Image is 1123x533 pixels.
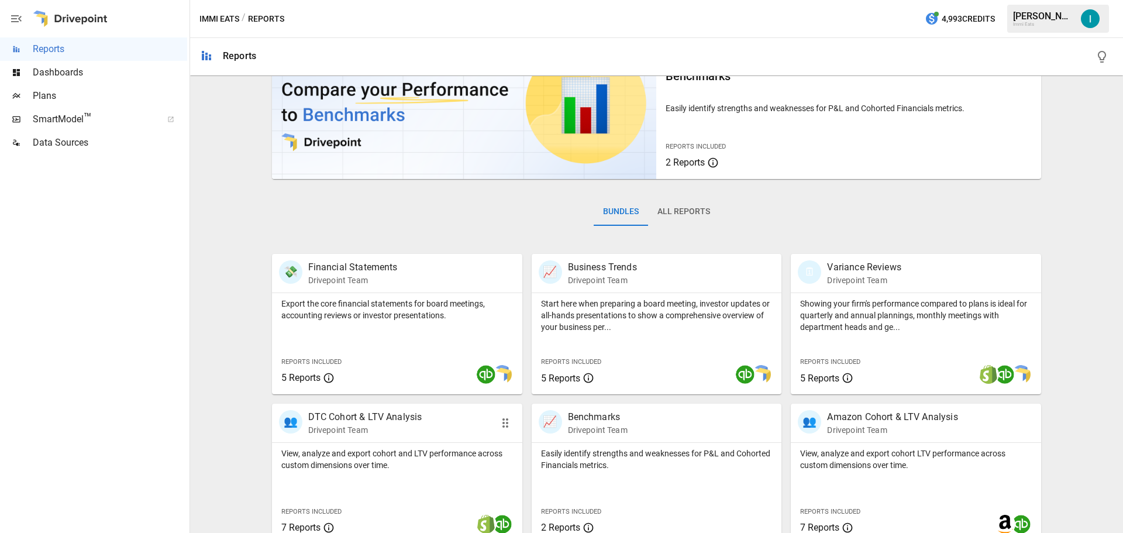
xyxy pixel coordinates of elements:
[942,12,995,26] span: 4,993 Credits
[800,522,839,533] span: 7 Reports
[1012,365,1031,384] img: smart model
[84,111,92,125] span: ™
[477,365,495,384] img: quickbooks
[800,358,860,366] span: Reports Included
[281,298,513,321] p: Export the core financial statements for board meetings, accounting reviews or investor presentat...
[308,424,422,436] p: Drivepoint Team
[281,522,321,533] span: 7 Reports
[33,136,187,150] span: Data Sources
[568,260,637,274] p: Business Trends
[541,373,580,384] span: 5 Reports
[920,8,1000,30] button: 4,993Credits
[800,448,1032,471] p: View, analyze and export cohort LTV performance across custom dimensions over time.
[568,410,628,424] p: Benchmarks
[242,12,246,26] div: /
[308,260,398,274] p: Financial Statements
[666,143,726,150] span: Reports Included
[199,12,239,26] button: Immi Eats
[279,260,302,284] div: 💸
[539,260,562,284] div: 📈
[666,157,705,168] span: 2 Reports
[594,198,648,226] button: Bundles
[827,274,901,286] p: Drivepoint Team
[272,27,657,179] img: video thumbnail
[541,508,601,515] span: Reports Included
[539,410,562,434] div: 📈
[995,365,1014,384] img: quickbooks
[666,67,1032,85] h6: Benchmarks
[33,42,187,56] span: Reports
[1013,11,1074,22] div: [PERSON_NAME]
[800,298,1032,333] p: Showing your firm's performance compared to plans is ideal for quarterly and annual plannings, mo...
[827,424,957,436] p: Drivepoint Team
[1074,2,1107,35] button: Isabelle Poon
[33,66,187,80] span: Dashboards
[33,89,187,103] span: Plans
[1013,22,1074,27] div: Immi Eats
[541,448,773,471] p: Easily identify strengths and weaknesses for P&L and Cohorted Financials metrics.
[798,260,821,284] div: 🗓
[568,274,637,286] p: Drivepoint Team
[541,358,601,366] span: Reports Included
[281,372,321,383] span: 5 Reports
[827,410,957,424] p: Amazon Cohort & LTV Analysis
[279,410,302,434] div: 👥
[493,365,512,384] img: smart model
[1081,9,1100,28] img: Isabelle Poon
[568,424,628,436] p: Drivepoint Team
[308,274,398,286] p: Drivepoint Team
[281,448,513,471] p: View, analyze and export cohort and LTV performance across custom dimensions over time.
[33,112,154,126] span: SmartModel
[800,373,839,384] span: 5 Reports
[800,508,860,515] span: Reports Included
[541,522,580,533] span: 2 Reports
[666,102,1032,114] p: Easily identify strengths and weaknesses for P&L and Cohorted Financials metrics.
[798,410,821,434] div: 👥
[736,365,755,384] img: quickbooks
[752,365,771,384] img: smart model
[281,508,342,515] span: Reports Included
[308,410,422,424] p: DTC Cohort & LTV Analysis
[979,365,998,384] img: shopify
[281,358,342,366] span: Reports Included
[827,260,901,274] p: Variance Reviews
[223,50,256,61] div: Reports
[648,198,719,226] button: All Reports
[541,298,773,333] p: Start here when preparing a board meeting, investor updates or all-hands presentations to show a ...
